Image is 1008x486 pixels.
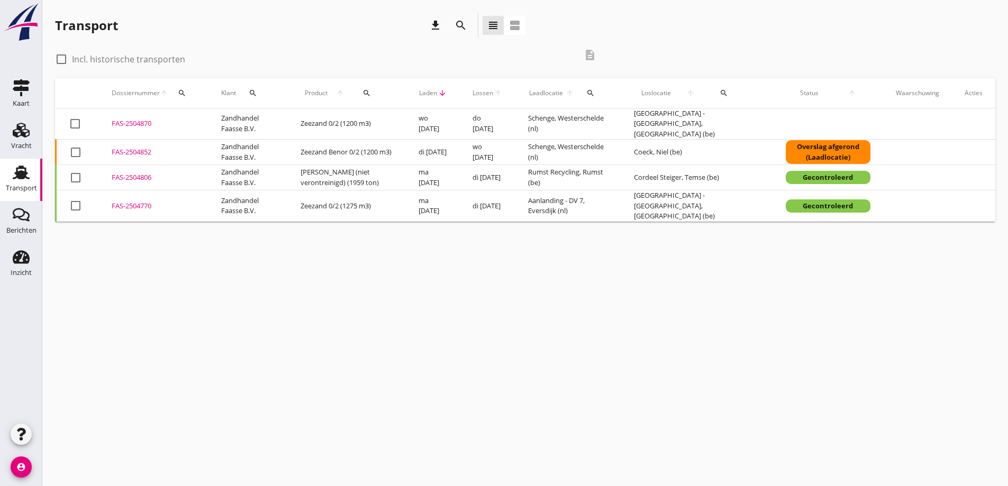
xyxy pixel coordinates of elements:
[965,88,983,98] div: Acties
[288,108,406,140] td: Zeezand 0/2 (1200 m3)
[208,140,288,165] td: Zandhandel Faasse B.V.
[406,140,460,165] td: di [DATE]
[473,88,494,98] span: Lossen
[6,185,37,191] div: Transport
[678,89,702,97] i: arrow_upward
[112,172,196,183] div: FAS-2504806
[508,19,521,32] i: view_agenda
[515,140,621,165] td: Schenge, Westerschelde (nl)
[406,108,460,140] td: wo [DATE]
[786,171,870,185] div: Gecontroleerd
[288,165,406,190] td: [PERSON_NAME] (niet verontreinigd) (1959 ton)
[288,140,406,165] td: Zeezand Benor 0/2 (1200 m3)
[419,88,438,98] span: Laden
[621,165,773,190] td: Cordeel Steiger, Temse (be)
[249,89,257,97] i: search
[72,54,185,65] label: Incl. historische transporten
[11,269,32,276] div: Inzicht
[112,147,196,158] div: FAS-2504852
[221,80,275,106] div: Klant
[896,88,939,98] div: Waarschuwing
[112,88,160,98] span: Dossiernummer
[634,88,679,98] span: Loslocatie
[11,142,32,149] div: Vracht
[208,108,288,140] td: Zandhandel Faasse B.V.
[178,89,186,97] i: search
[208,190,288,222] td: Zandhandel Faasse B.V.
[288,190,406,222] td: Zeezand 0/2 (1275 m3)
[565,89,576,97] i: arrow_upward
[11,456,32,478] i: account_circle
[494,89,503,97] i: arrow_upward
[833,89,870,97] i: arrow_upward
[786,88,833,98] span: Status
[460,165,515,190] td: di [DATE]
[515,190,621,222] td: Aanlanding - DV 7, Eversdijk (nl)
[621,108,773,140] td: [GEOGRAPHIC_DATA] - [GEOGRAPHIC_DATA], [GEOGRAPHIC_DATA] (be)
[362,89,371,97] i: search
[460,190,515,222] td: di [DATE]
[160,89,168,97] i: arrow_upward
[515,108,621,140] td: Schenge, Westerschelde (nl)
[621,140,773,165] td: Coeck, Niel (be)
[208,165,288,190] td: Zandhandel Faasse B.V.
[460,108,515,140] td: do [DATE]
[301,88,332,98] span: Product
[786,199,870,213] div: Gecontroleerd
[55,17,118,34] div: Transport
[406,165,460,190] td: ma [DATE]
[528,88,565,98] span: Laadlocatie
[720,89,728,97] i: search
[6,227,37,234] div: Berichten
[455,19,467,32] i: search
[438,89,447,97] i: arrow_downward
[586,89,595,97] i: search
[621,190,773,222] td: [GEOGRAPHIC_DATA] - [GEOGRAPHIC_DATA], [GEOGRAPHIC_DATA] (be)
[112,118,196,129] div: FAS-2504870
[13,100,30,107] div: Kaart
[515,165,621,190] td: Rumst Recycling, Rumst (be)
[112,201,196,212] div: FAS-2504770
[429,19,442,32] i: download
[487,19,500,32] i: view_headline
[406,190,460,222] td: ma [DATE]
[2,3,40,42] img: logo-small.a267ee39.svg
[786,140,870,164] div: Overslag afgerond (Laadlocatie)
[460,140,515,165] td: wo [DATE]
[332,89,349,97] i: arrow_upward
